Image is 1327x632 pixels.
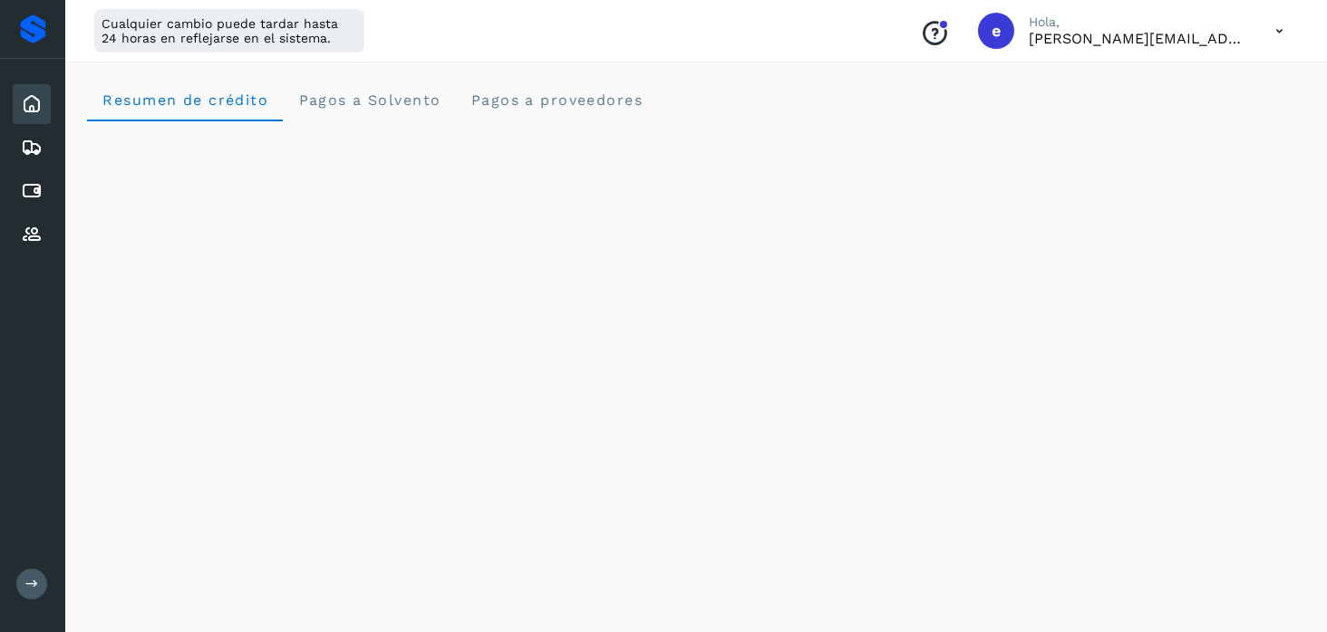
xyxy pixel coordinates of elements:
[13,84,51,124] div: Inicio
[470,91,643,109] span: Pagos a proveedores
[1029,14,1246,30] p: Hola,
[13,128,51,168] div: Embarques
[297,91,441,109] span: Pagos a Solvento
[94,9,364,53] div: Cualquier cambio puede tardar hasta 24 horas en reflejarse en el sistema.
[102,91,268,109] span: Resumen de crédito
[13,215,51,254] div: Proveedores
[1029,30,1246,47] p: etzel.cancino@seacargo.com
[13,171,51,211] div: Cuentas por pagar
